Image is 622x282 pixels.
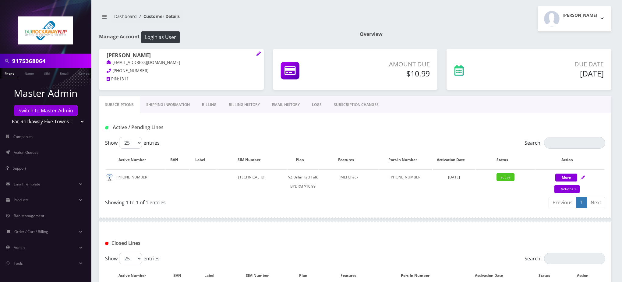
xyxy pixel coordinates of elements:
span: [PHONE_NUMBER] [112,68,148,73]
img: Far Rockaway Five Towns Flip [18,16,73,44]
h5: $10.99 [347,69,430,78]
a: PIN: [107,76,119,82]
label: Search: [525,137,605,149]
div: IMEI Check [319,173,378,182]
a: SUBSCRIPTION CHANGES [328,96,385,114]
img: default.png [106,174,113,181]
td: VZ Unlimited Talk BYDRM $10.99 [288,169,319,194]
th: Status: activate to sort column ascending [476,151,535,169]
label: Search: [525,253,605,264]
a: Actions [554,185,580,193]
a: EMAIL HISTORY [266,96,306,114]
a: SIM [41,68,53,78]
a: LOGS [306,96,328,114]
p: Due Date [507,60,604,69]
a: Next [587,197,605,208]
th: Plan: activate to sort column ascending [288,151,319,169]
a: Company [76,68,96,78]
h2: [PERSON_NAME] [563,13,597,18]
p: Amount Due [347,60,430,69]
button: Login as User [141,31,180,43]
a: Shipping Information [140,96,196,114]
span: 1311 [119,76,129,82]
button: More [555,174,577,182]
th: Port-In Number: activate to sort column ascending [379,151,432,169]
h1: [PERSON_NAME] [107,52,256,59]
span: Companies [13,134,33,139]
span: Action Queues [14,150,38,155]
a: Subscriptions [99,96,140,114]
a: Dashboard [114,13,137,19]
span: [DATE] [448,174,460,180]
th: Features: activate to sort column ascending [319,151,378,169]
a: Email [57,68,72,78]
select: Showentries [119,137,142,149]
a: 1 [576,197,587,208]
a: Billing History [223,96,266,114]
th: Label: activate to sort column ascending [190,151,217,169]
span: active [497,173,514,181]
label: Show entries [105,253,160,264]
a: Name [22,68,37,78]
input: Search: [544,253,605,264]
button: [PERSON_NAME] [538,6,611,31]
span: Email Template [14,182,40,187]
th: Activation Date: activate to sort column ascending [433,151,475,169]
th: Active Number: activate to sort column ascending [106,151,165,169]
th: BAN: activate to sort column ascending [165,151,189,169]
a: Previous [549,197,577,208]
a: Switch to Master Admin [14,105,78,116]
input: Search in Company [12,55,90,67]
h1: Closed Lines [105,240,266,246]
img: Closed Lines [105,242,108,245]
span: Admin [14,245,25,250]
td: [PHONE_NUMBER] [379,169,432,194]
h1: Active / Pending Lines [105,125,266,130]
a: Login as User [140,33,180,40]
th: SIM Number: activate to sort column ascending [217,151,287,169]
li: Customer Details [137,13,180,19]
td: [TECHNICAL_ID] [217,169,287,194]
nav: breadcrumb [99,10,351,27]
th: Action: activate to sort column ascending [535,151,605,169]
span: Order / Cart / Billing [14,229,48,234]
h1: Overview [360,31,611,37]
a: [EMAIL_ADDRESS][DOMAIN_NAME] [107,60,180,66]
h5: [DATE] [507,69,604,78]
select: Showentries [119,253,142,264]
input: Search: [544,137,605,149]
span: Support [13,166,26,171]
div: Showing 1 to 1 of 1 entries [105,196,351,206]
a: Billing [196,96,223,114]
span: Tools [14,261,23,266]
span: Products [14,197,29,203]
img: Active / Pending Lines [105,126,108,129]
span: Ban Management [14,213,44,218]
a: Phone [2,68,17,78]
label: Show entries [105,137,160,149]
h1: Manage Account [99,31,351,43]
td: [PHONE_NUMBER] [106,169,165,194]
